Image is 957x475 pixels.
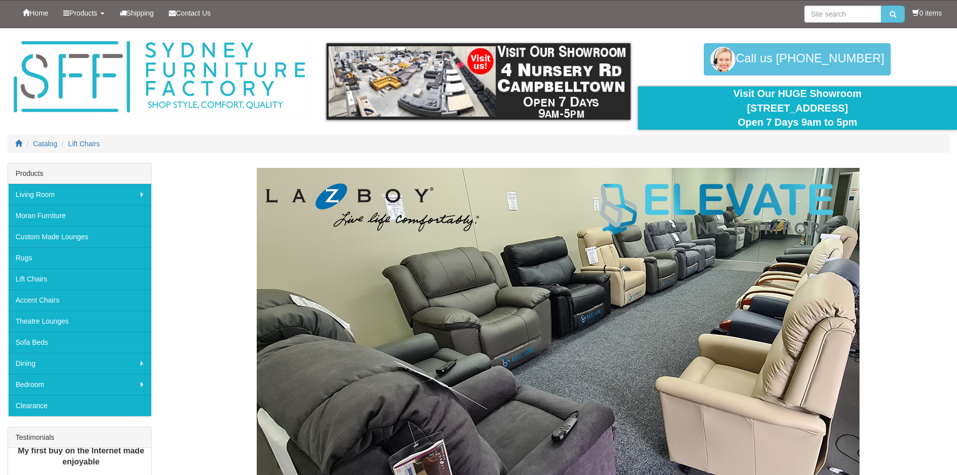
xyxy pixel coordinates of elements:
div: Visit Our HUGE Showroom [STREET_ADDRESS] Open 7 Days 9am to 5pm [646,86,949,130]
div: Testimonials [8,427,151,448]
a: Rugs [8,247,151,268]
a: Custom Made Lounges [8,226,151,247]
a: Dining [8,353,151,374]
li: 0 items [912,8,942,18]
a: Products [56,1,112,26]
input: Site search [804,6,881,23]
a: Bedroom [8,374,151,395]
img: showroom.gif [327,43,630,120]
span: Contact Us [176,9,210,17]
a: Moran Furniture [8,205,151,226]
a: Theatre Lounges [8,311,151,332]
a: Contact Us [161,1,218,26]
span: Home [30,9,48,17]
a: Living Room [8,184,151,205]
a: Sofa Beds [8,332,151,353]
span: Products [69,9,97,17]
a: Accent Chairs [8,290,151,311]
a: Shipping [112,1,162,26]
a: Lift Chairs [8,268,151,290]
a: Lift Chairs [68,140,100,148]
img: Sydney Furniture Factory [9,38,310,116]
a: Catalog [33,140,57,148]
a: Clearance [8,395,151,416]
div: Products [8,163,151,184]
span: Shipping [127,9,154,17]
a: Home [15,1,56,26]
b: My first buy on the Internet made enjoyable [18,446,144,466]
